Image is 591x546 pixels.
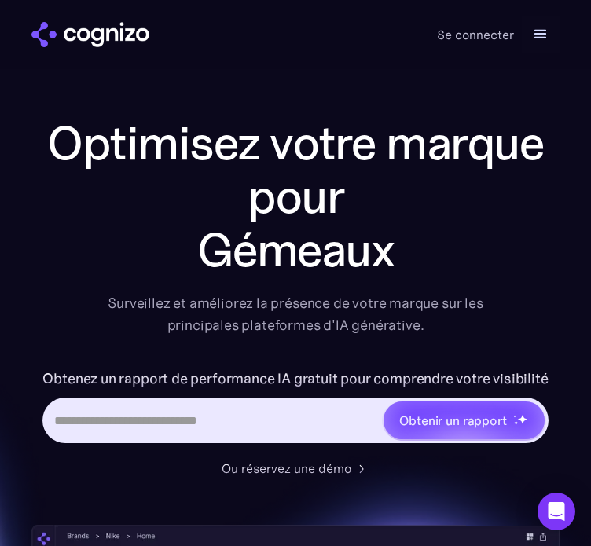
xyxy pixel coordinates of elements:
[47,113,544,226] font: Optimisez votre marque pour
[42,369,548,387] font: Obtenez un rapport de performance IA gratuit pour comprendre votre visibilité
[31,22,149,47] a: maison
[222,459,370,478] a: Ou réservez une démo
[522,16,560,53] div: menu
[513,415,516,417] img: étoile
[437,25,514,44] a: Se connecter
[517,414,527,424] img: étoile
[31,22,149,47] img: logo de Cognizo
[197,220,395,280] font: Gémeaux
[538,493,575,530] div: Ouvrir Intercom Messenger
[382,400,545,441] a: Obtenir un rapportétoileétoileétoile
[399,412,506,428] font: Obtenir un rapport
[513,420,519,426] img: étoile
[437,27,514,42] font: Se connecter
[42,368,548,451] form: Formulaire de saisie d'URL Hero
[222,460,351,476] font: Ou réservez une démo
[108,294,483,334] font: Surveillez et améliorez la présence de votre marque sur les principales plateformes d'IA générative.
